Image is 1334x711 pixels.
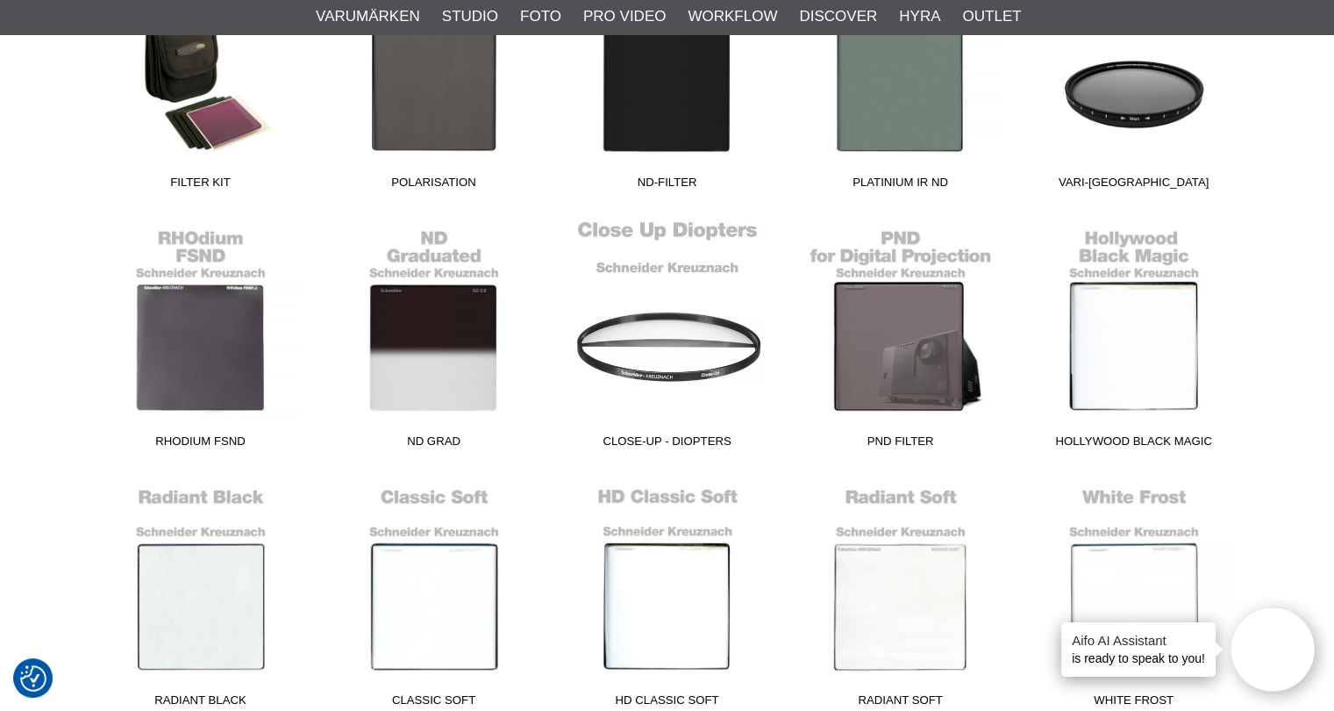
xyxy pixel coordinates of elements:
span: ND-Filter [551,174,784,197]
span: ND Grad [317,433,551,456]
a: Varumärken [316,5,420,28]
a: Hollywood Black Magic [1017,219,1251,456]
span: Rhodium FSND [84,433,317,456]
span: Polarisation [317,174,551,197]
span: Vari-[GEOGRAPHIC_DATA] [1017,174,1251,197]
span: Close-Up - Diopters [551,433,784,456]
a: Workflow [688,5,777,28]
img: Revisit consent button [20,665,46,692]
a: Rhodium FSND [84,219,317,456]
h4: Aifo AI Assistant [1072,631,1205,650]
span: PND Filter [784,433,1017,456]
button: Samtyckesinställningar [20,663,46,694]
a: Outlet [962,5,1021,28]
a: Discover [799,5,877,28]
span: Filter Kit [84,174,317,197]
a: Foto [520,5,561,28]
a: Hyra [899,5,940,28]
div: is ready to speak to you! [1061,622,1216,677]
a: PND Filter [784,219,1017,456]
span: Hollywood Black Magic [1017,433,1251,456]
a: Close-Up - Diopters [551,219,784,456]
span: Platinium IR ND [784,174,1017,197]
a: Pro Video [583,5,666,28]
a: ND Grad [317,219,551,456]
a: Studio [442,5,498,28]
